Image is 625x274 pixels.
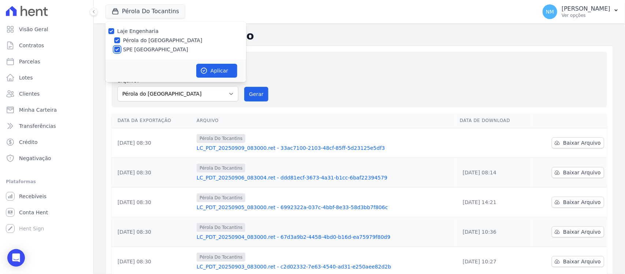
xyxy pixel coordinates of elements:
[19,90,40,97] span: Clientes
[457,158,531,188] td: [DATE] 08:14
[563,228,601,236] span: Baixar Arquivo
[3,119,90,133] a: Transferências
[197,223,245,232] span: Pérola Do Tocantins
[112,188,194,217] td: [DATE] 08:30
[19,138,38,146] span: Crédito
[552,256,604,267] a: Baixar Arquivo
[117,28,159,34] label: Laje Engenharia
[563,199,601,206] span: Baixar Arquivo
[197,134,245,143] span: Pérola Do Tocantins
[19,74,33,81] span: Lotes
[457,217,531,247] td: [DATE] 10:36
[3,70,90,85] a: Lotes
[123,46,188,53] label: SPE [GEOGRAPHIC_DATA]
[563,258,601,265] span: Baixar Arquivo
[112,217,194,247] td: [DATE] 08:30
[563,139,601,147] span: Baixar Arquivo
[197,174,454,181] a: LC_PDT_20250906_083004.ret - ddd81ecf-3673-4a31-b1cc-6baf22394579
[563,169,601,176] span: Baixar Arquivo
[552,137,604,148] a: Baixar Arquivo
[123,37,202,44] label: Pérola do [GEOGRAPHIC_DATA]
[196,64,237,78] button: Aplicar
[197,144,454,152] a: LC_PDT_20250909_083000.ret - 33ac7100-2103-48cf-85ff-5d23125e5df3
[197,233,454,241] a: LC_PDT_20250904_083000.ret - 67d3a9b2-4458-4bd0-b16d-ea75979f80d9
[562,5,610,12] p: [PERSON_NAME]
[197,193,245,202] span: Pérola Do Tocantins
[546,9,554,14] span: NM
[197,164,245,173] span: Pérola Do Tocantins
[3,205,90,220] a: Conta Hent
[194,113,457,128] th: Arquivo
[3,38,90,53] a: Contratos
[3,103,90,117] a: Minha Carteira
[562,12,610,18] p: Ver opções
[244,87,268,101] button: Gerar
[19,26,48,33] span: Visão Geral
[3,189,90,204] a: Recebíveis
[112,113,194,128] th: Data da Exportação
[19,58,40,65] span: Parcelas
[19,209,48,216] span: Conta Hent
[197,204,454,211] a: LC_PDT_20250905_083000.ret - 6992322a-037c-4bbf-8e33-58d3bb7f806c
[6,177,88,186] div: Plataformas
[19,155,51,162] span: Negativação
[3,151,90,166] a: Negativação
[552,226,604,237] a: Baixar Arquivo
[105,4,185,18] button: Pérola Do Tocantins
[457,188,531,217] td: [DATE] 14:21
[19,122,56,130] span: Transferências
[457,113,531,128] th: Data de Download
[552,197,604,208] a: Baixar Arquivo
[7,249,25,267] div: Open Intercom Messenger
[552,167,604,178] a: Baixar Arquivo
[197,253,245,262] span: Pérola Do Tocantins
[105,29,613,42] h2: Exportações de Retorno
[197,263,454,270] a: LC_PDT_20250903_083000.ret - c2d02332-7e63-4540-ad31-e250aee82d2b
[19,193,46,200] span: Recebíveis
[112,158,194,188] td: [DATE] 08:30
[3,54,90,69] a: Parcelas
[3,135,90,149] a: Crédito
[3,22,90,37] a: Visão Geral
[112,128,194,158] td: [DATE] 08:30
[537,1,625,22] button: NM [PERSON_NAME] Ver opções
[19,106,57,114] span: Minha Carteira
[19,42,44,49] span: Contratos
[3,86,90,101] a: Clientes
